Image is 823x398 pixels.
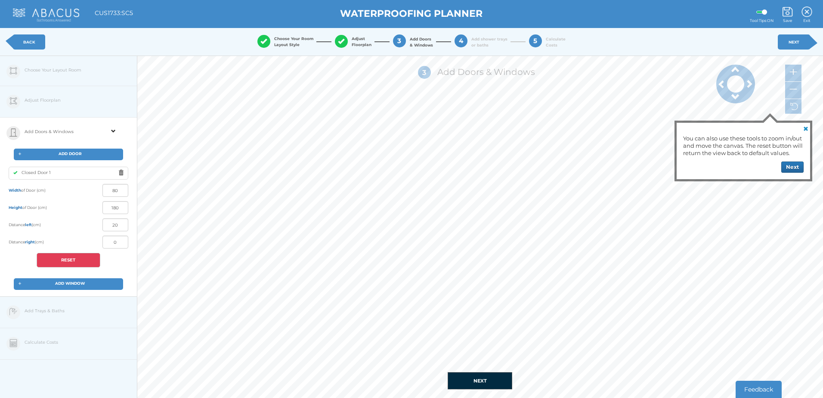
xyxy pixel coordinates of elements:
a: BACK [13,34,45,50]
a: Width [9,188,21,193]
h1: WATERPROOFING PLANNER [148,9,675,19]
span: Layout Style [274,42,300,47]
span: of Door (cm) [9,184,46,197]
div: You can also use these tools to zoom in/out and move the canvas. The reset button will return the... [683,131,804,157]
span: Save [782,18,793,24]
img: Save [782,6,793,17]
button: AdjustFloorplan [325,25,381,59]
span: + [18,279,22,288]
h1: CUS1733:SC5 [95,10,133,16]
a: Close [800,123,810,133]
button: 4 Add shower traysor baths [445,25,517,59]
span: Distance (cm) [9,236,44,249]
span: Add shower trays or baths [471,36,507,48]
a: Exit [801,3,812,22]
span: Choose Your Room [274,36,313,47]
span: ADD DOOR [59,151,82,156]
span: + [18,149,22,158]
span: Add Doors & Windows [25,118,74,146]
span: ADD WINDOW [55,281,85,286]
a: left [25,222,32,227]
span: Exit [801,18,812,24]
img: stage-3-icon.png [9,128,17,137]
img: Exit [801,6,812,17]
button: Next [781,162,804,173]
a: Height [9,205,22,210]
span: of Door (cm) [9,201,47,214]
button: RESET [37,253,100,267]
a: right [25,239,35,244]
button: 3 Add Doors& Windows [383,25,442,59]
button: Choose Your Room Layout Style [248,25,323,59]
label: Guide [756,11,767,13]
span: Tool Tips ON [750,18,773,24]
button: NEXT [448,372,512,389]
span: Adjust Floorplan [352,36,371,47]
span: Closed Door 1 [17,170,51,175]
a: NEXT [778,34,810,50]
button: Feedback [736,381,782,398]
button: 5 CalculateCosts [519,25,575,59]
span: Add Doors & Windows [410,36,433,48]
span: Calculate Costs [546,36,566,48]
span: Distance (cm) [9,218,41,231]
